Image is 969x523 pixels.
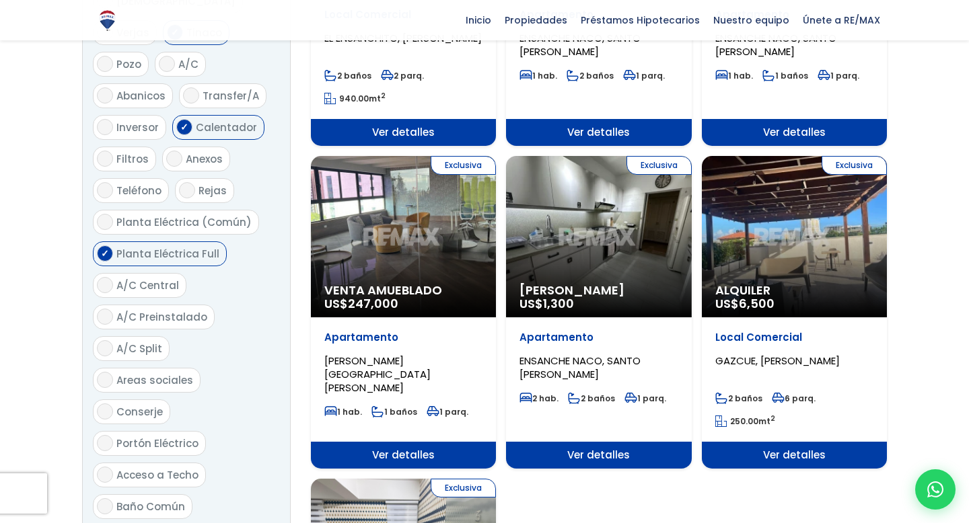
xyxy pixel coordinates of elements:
input: Teléfono [97,182,113,198]
span: Venta Amueblado [324,284,482,297]
span: 1 parq. [624,393,666,404]
span: A/C [178,57,199,71]
span: [PERSON_NAME][GEOGRAPHIC_DATA][PERSON_NAME] [324,354,431,395]
span: Ver detalles [506,119,691,146]
a: Exclusiva Venta Amueblado US$247,000 Apartamento [PERSON_NAME][GEOGRAPHIC_DATA][PERSON_NAME] 1 ha... [311,156,496,469]
span: mt [324,93,386,104]
p: Local Comercial [715,331,873,344]
span: [PERSON_NAME] [519,284,678,297]
input: Calentador [176,119,192,135]
sup: 2 [770,413,775,424]
input: A/C Central [97,277,113,293]
span: Exclusiva [822,156,887,175]
input: Acceso a Techo [97,467,113,483]
span: 1 hab. [715,70,753,81]
span: Ver detalles [311,119,496,146]
span: Transfer/A [203,89,259,103]
span: 2 baños [567,70,614,81]
span: US$ [715,295,775,312]
span: US$ [324,295,398,312]
input: Pozo [97,56,113,72]
p: Apartamento [324,331,482,344]
span: Rejas [199,184,227,198]
input: Rejas [179,182,195,198]
span: 1 parq. [427,406,468,417]
span: Ver detalles [702,442,887,469]
span: 1 parq. [623,70,665,81]
input: A/C [159,56,175,72]
span: ENSANCHE NACO, SANTO [PERSON_NAME] [519,31,641,58]
input: Transfer/A [183,87,199,104]
span: Planta Eléctrica (Común) [116,215,252,229]
span: A/C Central [116,278,179,292]
span: 1 hab. [519,70,557,81]
span: Exclusiva [626,156,692,175]
input: Conserje [97,403,113,419]
img: Logo de REMAX [96,9,119,32]
span: 1 baños [371,406,417,417]
span: Acceso a Techo [116,468,199,482]
input: Inversor [97,119,113,135]
input: Anexos [166,151,182,167]
input: Portón Eléctrico [97,435,113,451]
span: Filtros [116,152,149,166]
span: 2 baños [324,70,371,81]
input: A/C Split [97,340,113,356]
span: Inversor [116,120,159,134]
span: Préstamos Hipotecarios [574,10,707,30]
span: mt [715,415,775,427]
span: Exclusiva [431,479,496,497]
span: Abanicos [116,89,166,103]
span: 1 baños [762,70,808,81]
span: Pozo [116,57,141,71]
input: Areas sociales [97,372,113,388]
span: Inicio [459,10,498,30]
span: Portón Eléctrico [116,436,199,450]
span: GAZCUE, [PERSON_NAME] [715,354,840,368]
span: 2 baños [715,393,762,404]
sup: 2 [381,91,386,101]
span: Areas sociales [116,373,193,387]
span: Teléfono [116,184,161,198]
input: Planta Eléctrica Full [97,245,113,261]
span: 6 parq. [772,393,816,404]
span: A/C Preinstalado [116,310,207,324]
span: Ver detalles [506,442,691,469]
span: Baño Común [116,499,185,514]
a: Exclusiva Alquiler US$6,500 Local Comercial GAZCUE, [PERSON_NAME] 2 baños 6 parq. 250.00mt2 Ver d... [702,156,887,469]
span: Exclusiva [431,156,496,175]
input: Filtros [97,151,113,167]
span: Calentador [196,120,257,134]
span: 2 parq. [381,70,424,81]
span: US$ [519,295,574,312]
span: Conserje [116,405,163,419]
input: A/C Preinstalado [97,309,113,325]
span: Únete a RE/MAX [796,10,887,30]
span: A/C Split [116,341,162,356]
input: Planta Eléctrica (Común) [97,214,113,230]
input: Abanicos [97,87,113,104]
span: Alquiler [715,284,873,297]
span: Ver detalles [311,442,496,469]
span: 1,300 [543,295,574,312]
span: Ver detalles [702,119,887,146]
a: Exclusiva [PERSON_NAME] US$1,300 Apartamento ENSANCHE NACO, SANTO [PERSON_NAME] 2 hab. 2 baños 1 ... [506,156,691,469]
span: ENSANCHE NACO, SANTO [PERSON_NAME] [519,354,641,381]
span: Propiedades [498,10,574,30]
span: 250.00 [730,415,758,427]
span: 2 hab. [519,393,559,404]
span: Nuestro equipo [707,10,796,30]
p: Apartamento [519,331,678,344]
span: 6,500 [739,295,775,312]
span: 247,000 [348,295,398,312]
span: Planta Eléctrica Full [116,247,219,261]
input: Baño Común [97,498,113,514]
span: 940.00 [339,93,369,104]
span: 2 baños [568,393,615,404]
span: Anexos [186,152,223,166]
span: ENSANCHE NACO, SANTO [PERSON_NAME] [715,31,836,58]
span: 1 hab. [324,406,362,417]
span: 1 parq. [818,70,859,81]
